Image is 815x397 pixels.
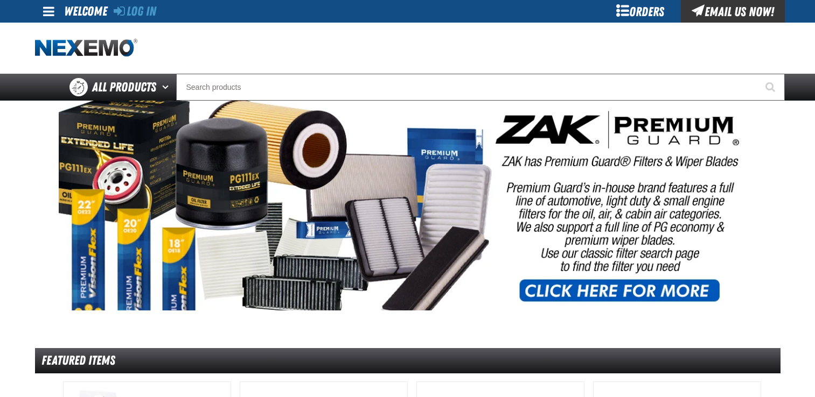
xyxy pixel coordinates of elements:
[176,74,785,101] input: Search
[158,74,176,101] button: Open All Products pages
[59,101,757,310] img: PG Filters & Wipers
[114,4,156,19] a: Log In
[35,348,781,373] div: Featured Items
[35,39,137,58] img: Nexemo logo
[92,77,156,97] span: All Products
[758,74,785,101] button: Start Searching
